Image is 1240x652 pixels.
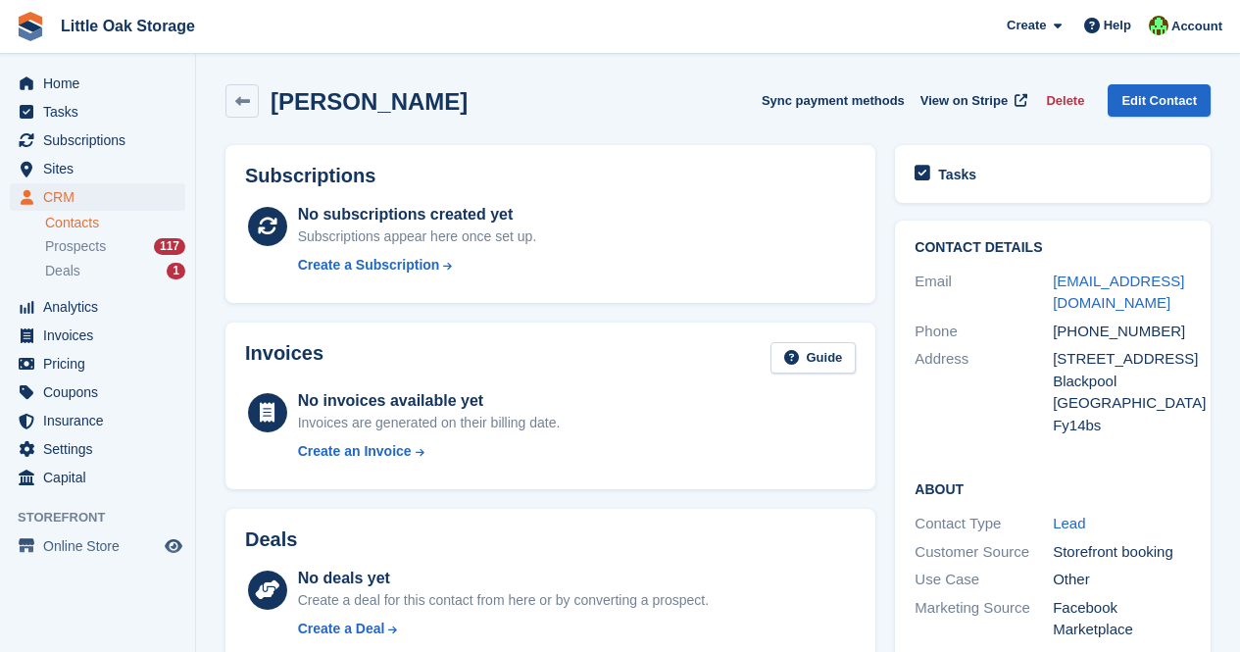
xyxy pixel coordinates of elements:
div: Blackpool [1053,371,1191,393]
span: Account [1171,17,1222,36]
span: Online Store [43,532,161,560]
a: Create a Deal [298,619,709,639]
span: Insurance [43,407,161,434]
div: [PHONE_NUMBER] [1053,321,1191,343]
span: Tasks [43,98,161,125]
div: [GEOGRAPHIC_DATA] [1053,392,1191,415]
div: Create a Subscription [298,255,440,276]
span: Capital [43,464,161,491]
a: Preview store [162,534,185,558]
a: menu [10,532,185,560]
div: Customer Source [915,541,1053,564]
h2: Invoices [245,342,323,375]
a: menu [10,464,185,491]
a: menu [10,350,185,377]
div: Storefront booking [1053,541,1191,564]
a: menu [10,183,185,211]
h2: Tasks [938,166,976,183]
span: Subscriptions [43,126,161,154]
div: [STREET_ADDRESS] [1053,348,1191,371]
a: Create an Invoice [298,441,561,462]
span: Storefront [18,508,195,527]
span: Sites [43,155,161,182]
a: Create a Subscription [298,255,537,276]
span: Invoices [43,322,161,349]
a: menu [10,435,185,463]
h2: Contact Details [915,240,1191,256]
div: Use Case [915,569,1053,591]
div: Invoices are generated on their billing date. [298,413,561,433]
a: View on Stripe [913,84,1031,117]
a: [EMAIL_ADDRESS][DOMAIN_NAME] [1053,273,1184,312]
h2: About [915,478,1191,498]
a: Prospects 117 [45,236,185,257]
div: Address [915,348,1053,436]
span: Prospects [45,237,106,256]
button: Sync payment methods [762,84,905,117]
a: Guide [770,342,857,375]
span: CRM [43,183,161,211]
div: Fy14bs [1053,415,1191,437]
div: No invoices available yet [298,389,561,413]
a: menu [10,378,185,406]
img: stora-icon-8386f47178a22dfd0bd8f6a31ec36ba5ce8667c1dd55bd0f319d3a0aa187defe.svg [16,12,45,41]
span: Help [1104,16,1131,35]
div: Create a Deal [298,619,385,639]
div: Facebook Marketplace [1053,597,1191,641]
div: Contact Type [915,513,1053,535]
div: Phone [915,321,1053,343]
span: Create [1007,16,1046,35]
a: Deals 1 [45,261,185,281]
a: Contacts [45,214,185,232]
div: Other [1053,569,1191,591]
div: Create an Invoice [298,441,412,462]
a: menu [10,98,185,125]
h2: Deals [245,528,297,551]
div: Email [915,271,1053,315]
span: Coupons [43,378,161,406]
div: No deals yet [298,567,709,590]
button: Delete [1038,84,1092,117]
div: Create a deal for this contact from here or by converting a prospect. [298,590,709,611]
a: menu [10,70,185,97]
span: Settings [43,435,161,463]
h2: [PERSON_NAME] [271,88,468,115]
a: menu [10,407,185,434]
a: Edit Contact [1108,84,1211,117]
img: Michael Aujla [1149,16,1168,35]
div: 117 [154,238,185,255]
div: 1 [167,263,185,279]
a: menu [10,155,185,182]
a: Lead [1053,515,1085,531]
a: Little Oak Storage [53,10,203,42]
a: menu [10,322,185,349]
span: View on Stripe [920,91,1008,111]
div: Marketing Source [915,597,1053,641]
span: Deals [45,262,80,280]
span: Pricing [43,350,161,377]
span: Analytics [43,293,161,321]
div: Subscriptions appear here once set up. [298,226,537,247]
a: menu [10,293,185,321]
span: Home [43,70,161,97]
div: No subscriptions created yet [298,203,537,226]
a: menu [10,126,185,154]
h2: Subscriptions [245,165,856,187]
